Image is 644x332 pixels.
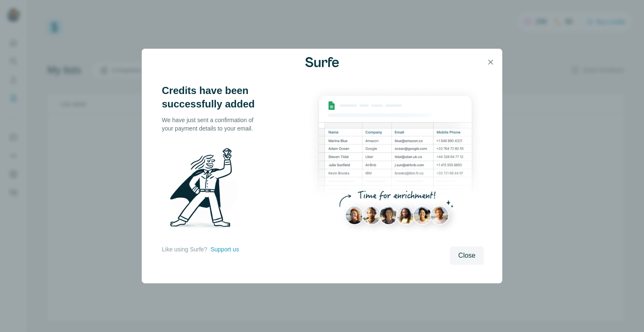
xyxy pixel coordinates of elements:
button: Support us [210,245,239,254]
span: Close [458,251,475,261]
button: Close [450,246,484,265]
p: Like using Surfe? [162,245,207,254]
img: Enrichment Hub - Sheet Preview [307,84,484,241]
p: We have just sent a confirmation of your payment details to your email. [162,116,262,133]
img: Surfe Illustration - Man holding diamond [162,143,249,237]
img: Surfe Logo [305,57,339,67]
h3: Credits have been successfully added [162,84,262,111]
